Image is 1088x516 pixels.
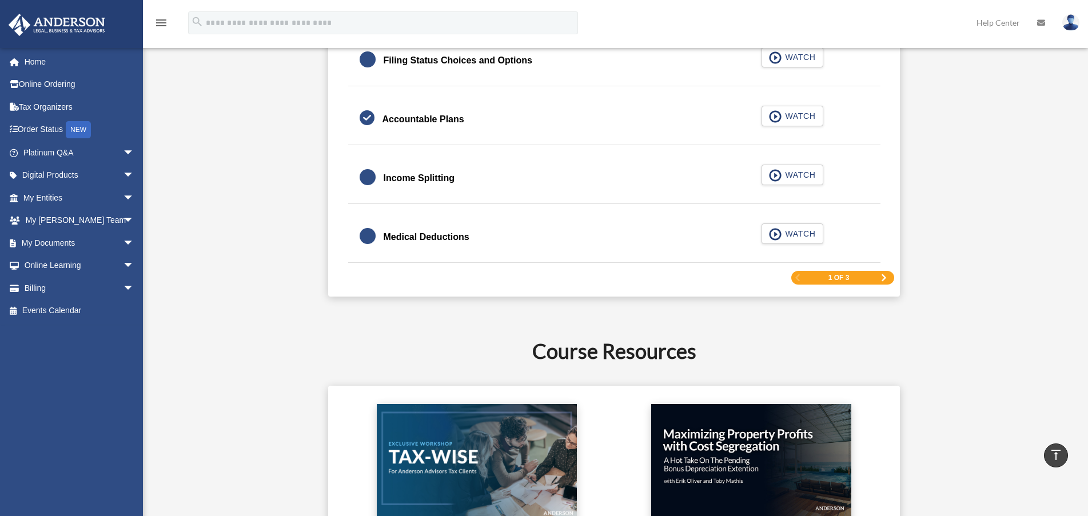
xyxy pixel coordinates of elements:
[782,169,815,181] span: WATCH
[762,106,823,126] button: WATCH
[191,15,204,28] i: search
[123,186,146,210] span: arrow_drop_down
[123,209,146,233] span: arrow_drop_down
[762,47,823,67] button: WATCH
[8,299,152,322] a: Events Calendar
[66,121,91,138] div: NEW
[1044,443,1068,467] a: vertical_align_top
[762,223,823,244] button: WATCH
[782,110,815,122] span: WATCH
[360,106,869,133] a: Accountable Plans WATCH
[1049,448,1063,462] i: vertical_align_top
[8,277,152,299] a: Billingarrow_drop_down
[8,254,152,277] a: Online Learningarrow_drop_down
[382,111,464,127] div: Accountable Plans
[123,141,146,165] span: arrow_drop_down
[828,274,850,281] span: 1 of 3
[8,209,152,232] a: My [PERSON_NAME] Teamarrow_drop_down
[384,229,469,245] div: Medical Deductions
[8,50,152,73] a: Home
[384,53,532,69] div: Filing Status Choices and Options
[762,165,823,185] button: WATCH
[8,95,152,118] a: Tax Organizers
[384,170,455,186] div: Income Splitting
[5,14,109,36] img: Anderson Advisors Platinum Portal
[360,47,869,74] a: Filing Status Choices and Options WATCH
[123,277,146,300] span: arrow_drop_down
[154,20,168,30] a: menu
[782,228,815,239] span: WATCH
[880,274,887,282] a: Next Page
[154,16,168,30] i: menu
[1062,14,1079,31] img: User Pic
[8,141,152,164] a: Platinum Q&Aarrow_drop_down
[123,231,146,255] span: arrow_drop_down
[8,118,152,142] a: Order StatusNEW
[782,51,815,63] span: WATCH
[8,164,152,187] a: Digital Productsarrow_drop_down
[8,73,152,96] a: Online Ordering
[8,231,152,254] a: My Documentsarrow_drop_down
[8,186,152,209] a: My Entitiesarrow_drop_down
[360,165,869,192] a: Income Splitting WATCH
[360,223,869,251] a: Medical Deductions WATCH
[123,164,146,187] span: arrow_drop_down
[123,254,146,278] span: arrow_drop_down
[194,337,1035,365] h2: Course Resources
